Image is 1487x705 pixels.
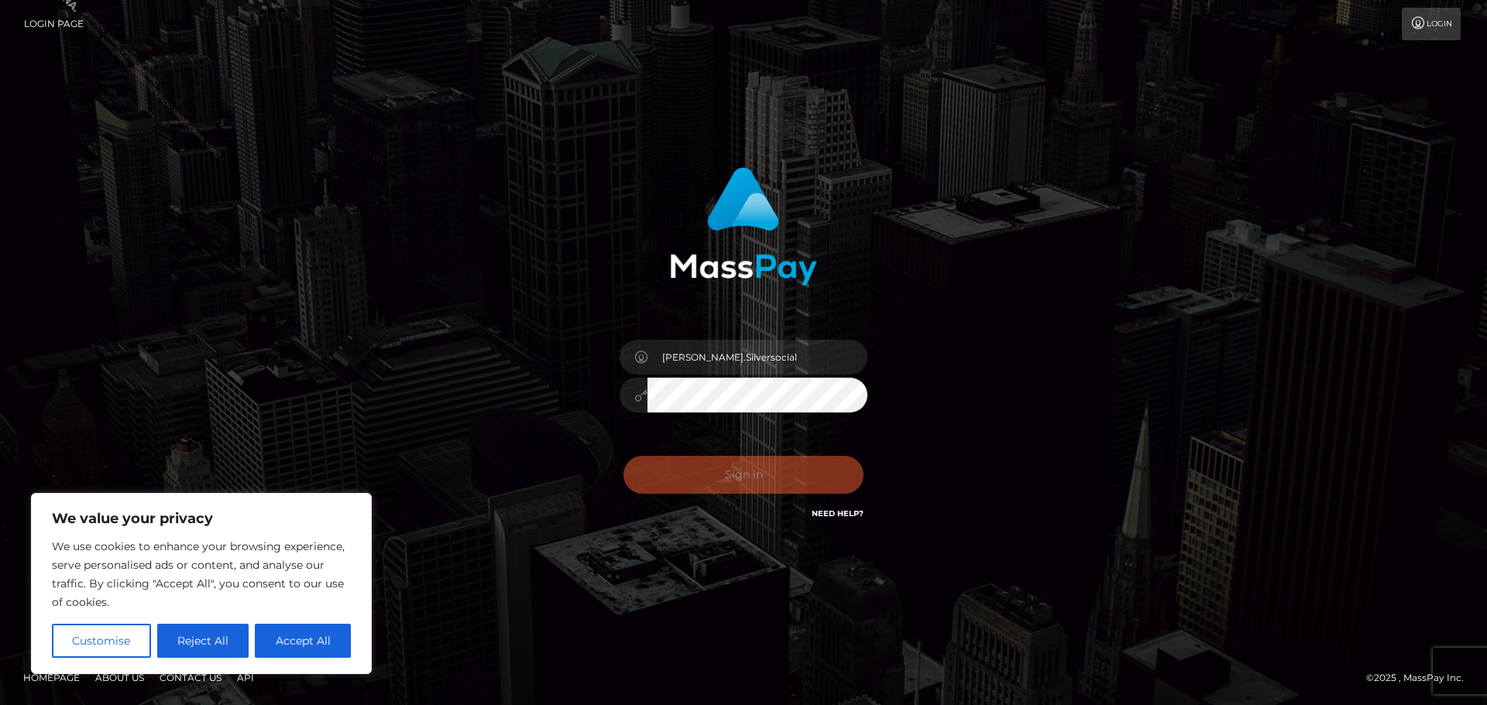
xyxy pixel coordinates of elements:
[52,509,351,528] p: We value your privacy
[153,666,228,690] a: Contact Us
[89,666,150,690] a: About Us
[52,624,151,658] button: Customise
[1366,669,1475,686] div: © 2025 , MassPay Inc.
[670,167,817,286] img: MassPay Login
[1402,8,1461,40] a: Login
[31,493,372,674] div: We value your privacy
[812,508,864,518] a: Need Help?
[24,8,84,40] a: Login Page
[231,666,260,690] a: API
[255,624,351,658] button: Accept All
[157,624,249,658] button: Reject All
[52,537,351,611] p: We use cookies to enhance your browsing experience, serve personalised ads or content, and analys...
[17,666,86,690] a: Homepage
[647,340,867,375] input: Username...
